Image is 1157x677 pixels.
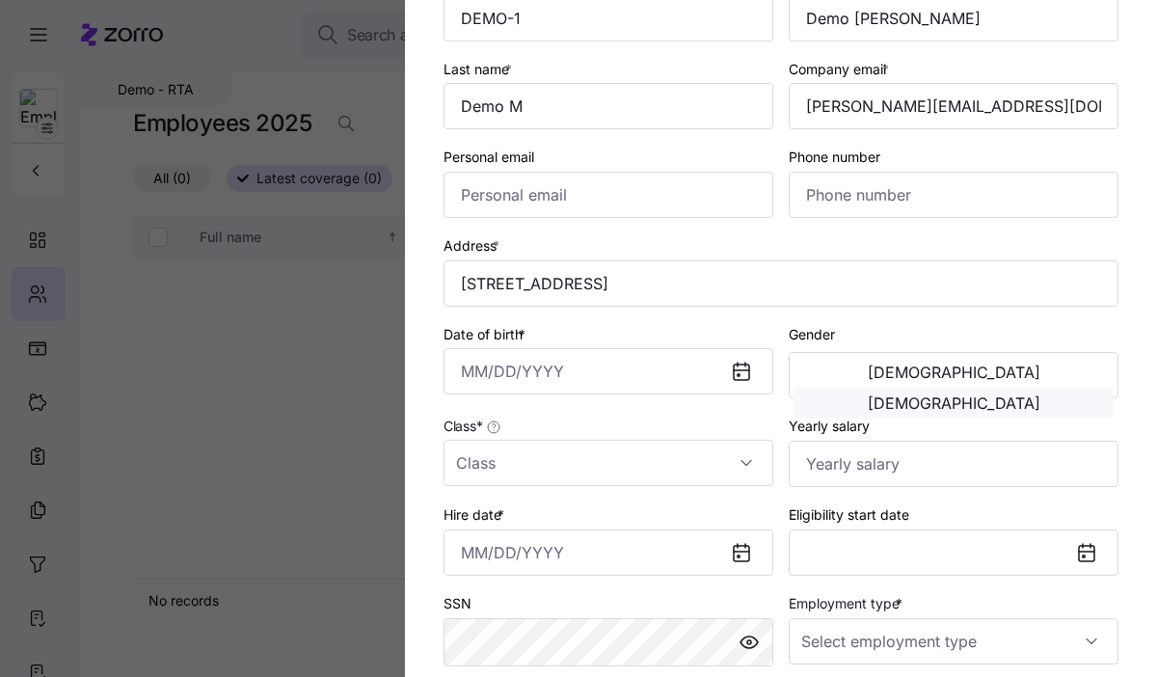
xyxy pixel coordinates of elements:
input: Select employment type [789,618,1118,664]
input: Company email [789,83,1118,129]
label: SSN [444,593,471,614]
label: Company email [789,59,893,80]
label: Yearly salary [789,416,870,437]
input: Personal email [444,172,773,218]
span: [DEMOGRAPHIC_DATA] [868,365,1040,380]
label: Address [444,235,503,257]
label: Phone number [789,147,880,168]
input: Address [444,260,1118,307]
label: Date of birth [444,324,529,345]
input: Phone number [789,172,1118,218]
label: Personal email [444,147,534,168]
label: Last name [444,59,516,80]
input: MM/DD/YYYY [444,348,773,394]
span: Class * [444,417,482,436]
label: Hire date [444,504,508,526]
input: Class [444,440,773,486]
span: [DEMOGRAPHIC_DATA] [868,395,1040,411]
input: Last name [444,83,773,129]
label: Eligibility start date [789,504,909,526]
input: MM/DD/YYYY [444,529,773,576]
label: Employment type [789,593,906,614]
label: Gender [789,324,835,345]
input: Yearly salary [789,441,1118,487]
